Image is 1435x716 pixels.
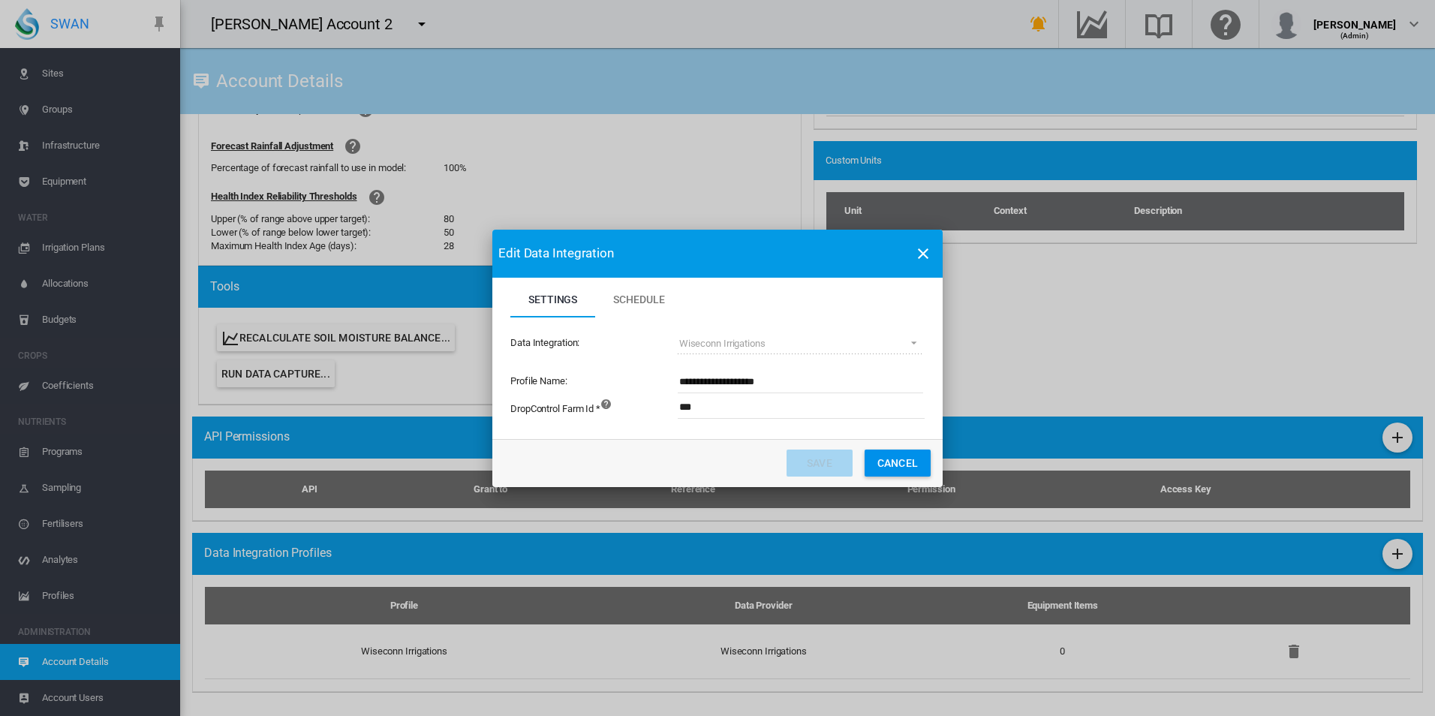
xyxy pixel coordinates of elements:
md-icon: icon-close [914,245,932,263]
md-icon: The Farm Id in the DropControl system [600,395,618,413]
label: Data Integration: [510,336,676,350]
div: Wiseconn Irrigations [679,338,766,349]
span: Edit Data Integration [498,245,614,263]
button: icon-close [908,239,938,269]
button: Cancel [865,450,931,477]
md-dialog: Settings Schedule ... [492,230,943,487]
label: Profile Name: [510,375,676,388]
div: The Farm Id in the DropControl system [676,395,925,435]
button: Save [787,450,853,477]
span: Settings [528,293,577,305]
span: Schedule [613,293,664,305]
label: DropControl Farm Id * [510,395,600,435]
